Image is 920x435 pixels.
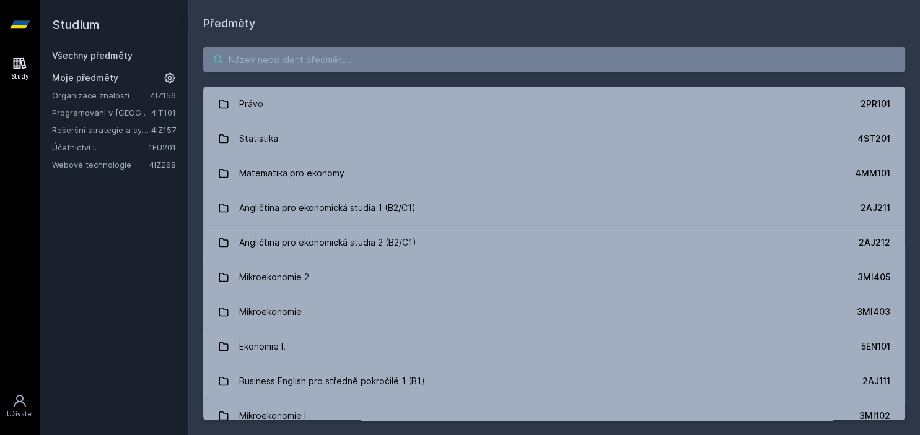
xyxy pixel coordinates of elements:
a: Matematika pro ekonomy 4MM101 [203,156,905,191]
a: Statistika 4ST201 [203,121,905,156]
a: 4IZ268 [149,160,176,170]
a: Mikroekonomie 3MI403 [203,295,905,329]
div: 4ST201 [857,132,890,145]
div: Mikroekonomie [239,299,302,324]
a: Webové technologie [52,158,149,171]
div: 3MI405 [857,271,890,283]
h1: Předměty [203,15,905,32]
div: Ekonomie I. [239,334,286,359]
a: Angličtina pro ekonomická studia 1 (B2/C1) 2AJ211 [203,191,905,225]
div: Mikroekonomie I [239,403,306,428]
a: Uživatel [2,387,37,425]
a: Mikroekonomie I 3MI102 [203,398,905,433]
a: Study [2,50,37,87]
div: Angličtina pro ekonomická studia 1 (B2/C1) [239,196,416,220]
div: 2PR101 [861,98,890,110]
a: 1FU201 [149,142,176,152]
a: Organizace znalostí [52,89,151,101]
div: Mikroekonomie 2 [239,265,309,290]
div: 2AJ211 [861,202,890,214]
div: Uživatel [7,410,33,419]
div: 3MI102 [859,410,890,422]
div: 3MI403 [857,306,890,318]
a: Všechny předměty [52,50,133,61]
a: Mikroekonomie 2 3MI405 [203,260,905,295]
div: Právo [239,92,263,116]
a: Angličtina pro ekonomická studia 2 (B2/C1) 2AJ212 [203,225,905,260]
div: 4MM101 [855,167,890,179]
span: Moje předměty [52,72,118,84]
div: Angličtina pro ekonomická studia 2 (B2/C1) [239,230,416,255]
a: 4IZ157 [151,125,176,135]
a: Právo 2PR101 [203,87,905,121]
div: 5EN101 [861,340,890,353]
input: Název nebo ident předmětu… [203,47,905,72]
a: Business English pro středně pokročilé 1 (B1) 2AJ111 [203,364,905,398]
a: Rešeršní strategie a systémy [52,124,151,136]
a: Účetnictví I. [52,141,149,153]
div: 2AJ212 [859,236,890,249]
div: Business English pro středně pokročilé 1 (B1) [239,369,425,394]
a: 4IT101 [151,108,176,118]
a: Programování v [GEOGRAPHIC_DATA] [52,106,151,119]
a: Ekonomie I. 5EN101 [203,329,905,364]
div: Statistika [239,126,278,151]
a: 4IZ156 [151,90,176,100]
div: Study [11,72,29,81]
div: 2AJ111 [862,375,890,387]
div: Matematika pro ekonomy [239,161,344,186]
